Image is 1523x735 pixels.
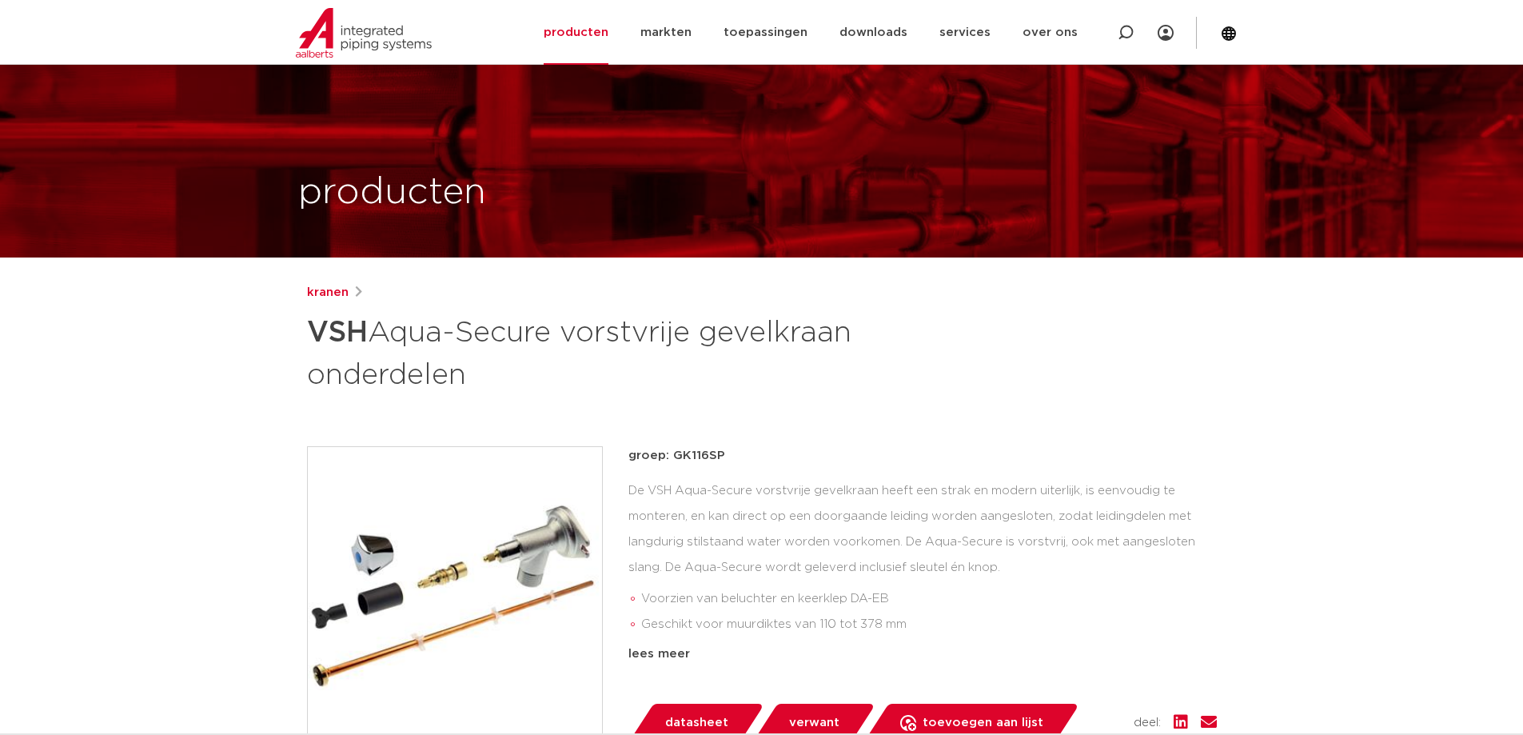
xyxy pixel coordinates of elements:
[298,167,486,218] h1: producten
[628,478,1217,638] div: De VSH Aqua-Secure vorstvrije gevelkraan heeft een strak en modern uiterlijk, is eenvoudig te mon...
[307,309,907,395] h1: Aqua-Secure vorstvrije gevelkraan onderdelen
[307,283,349,302] a: kranen
[628,446,1217,465] p: groep: GK116SP
[1134,713,1161,733] span: deel:
[641,586,1217,612] li: Voorzien van beluchter en keerklep DA-EB
[628,645,1217,664] div: lees meer
[307,318,368,347] strong: VSH
[641,612,1217,637] li: Geschikt voor muurdiktes van 110 tot 378 mm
